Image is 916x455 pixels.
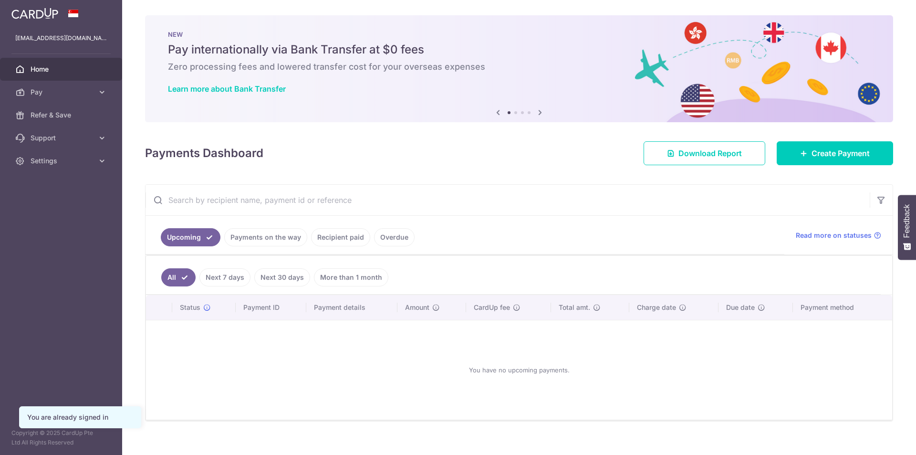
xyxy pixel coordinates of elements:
[168,84,286,94] a: Learn more about Bank Transfer
[678,148,742,159] span: Download Report
[180,303,200,312] span: Status
[306,295,398,320] th: Payment details
[644,141,765,165] a: Download Report
[168,61,870,73] h6: Zero processing fees and lowered transfer cost for your overseas expenses
[726,303,755,312] span: Due date
[161,268,196,286] a: All
[637,303,676,312] span: Charge date
[474,303,510,312] span: CardUp fee
[903,204,911,238] span: Feedback
[796,231,872,240] span: Read more on statuses
[793,295,892,320] th: Payment method
[777,141,893,165] a: Create Payment
[559,303,590,312] span: Total amt.
[31,64,94,74] span: Home
[31,87,94,97] span: Pay
[27,413,133,422] div: You are already signed in
[31,133,94,143] span: Support
[157,328,881,412] div: You have no upcoming payments.
[405,303,429,312] span: Amount
[31,110,94,120] span: Refer & Save
[168,31,870,38] p: NEW
[236,295,306,320] th: Payment ID
[161,228,220,246] a: Upcoming
[11,8,58,19] img: CardUp
[898,195,916,260] button: Feedback - Show survey
[311,228,370,246] a: Recipient paid
[145,145,263,162] h4: Payments Dashboard
[199,268,250,286] a: Next 7 days
[224,228,307,246] a: Payments on the way
[168,42,870,57] h5: Pay internationally via Bank Transfer at $0 fees
[146,185,870,215] input: Search by recipient name, payment id or reference
[796,231,881,240] a: Read more on statuses
[314,268,388,286] a: More than 1 month
[855,426,906,450] iframe: Opens a widget where you can find more information
[145,15,893,122] img: Bank transfer banner
[31,156,94,166] span: Settings
[812,148,870,159] span: Create Payment
[15,33,107,43] p: [EMAIL_ADDRESS][DOMAIN_NAME]
[374,228,415,246] a: Overdue
[254,268,310,286] a: Next 30 days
